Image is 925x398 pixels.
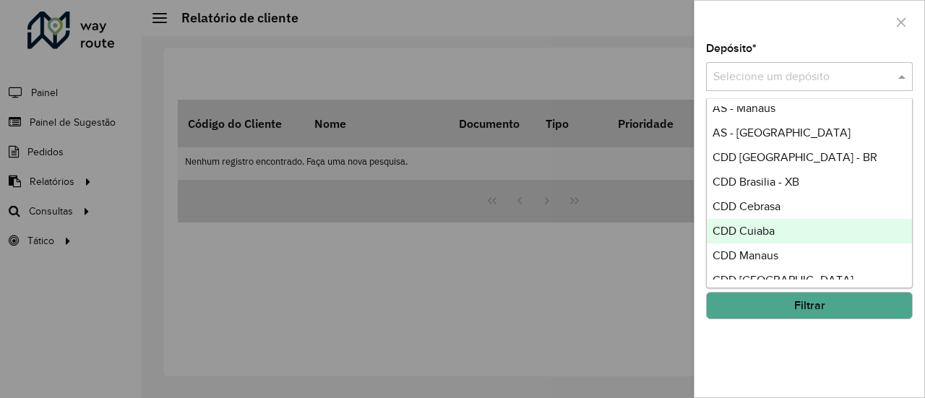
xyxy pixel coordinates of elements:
span: CDD Cuiaba [713,225,775,237]
label: Depósito [706,40,757,57]
span: CDD [GEOGRAPHIC_DATA] - BR [713,151,877,163]
span: AS - Manaus [713,102,775,114]
span: CDD [GEOGRAPHIC_DATA] [713,274,853,286]
span: CDD Cebrasa [713,200,780,212]
ng-dropdown-panel: Options list [706,98,913,288]
button: Filtrar [706,292,913,319]
span: CDD Brasilia - XB [713,176,799,188]
span: CDD Manaus [713,249,778,261]
span: AS - [GEOGRAPHIC_DATA] [713,126,851,139]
